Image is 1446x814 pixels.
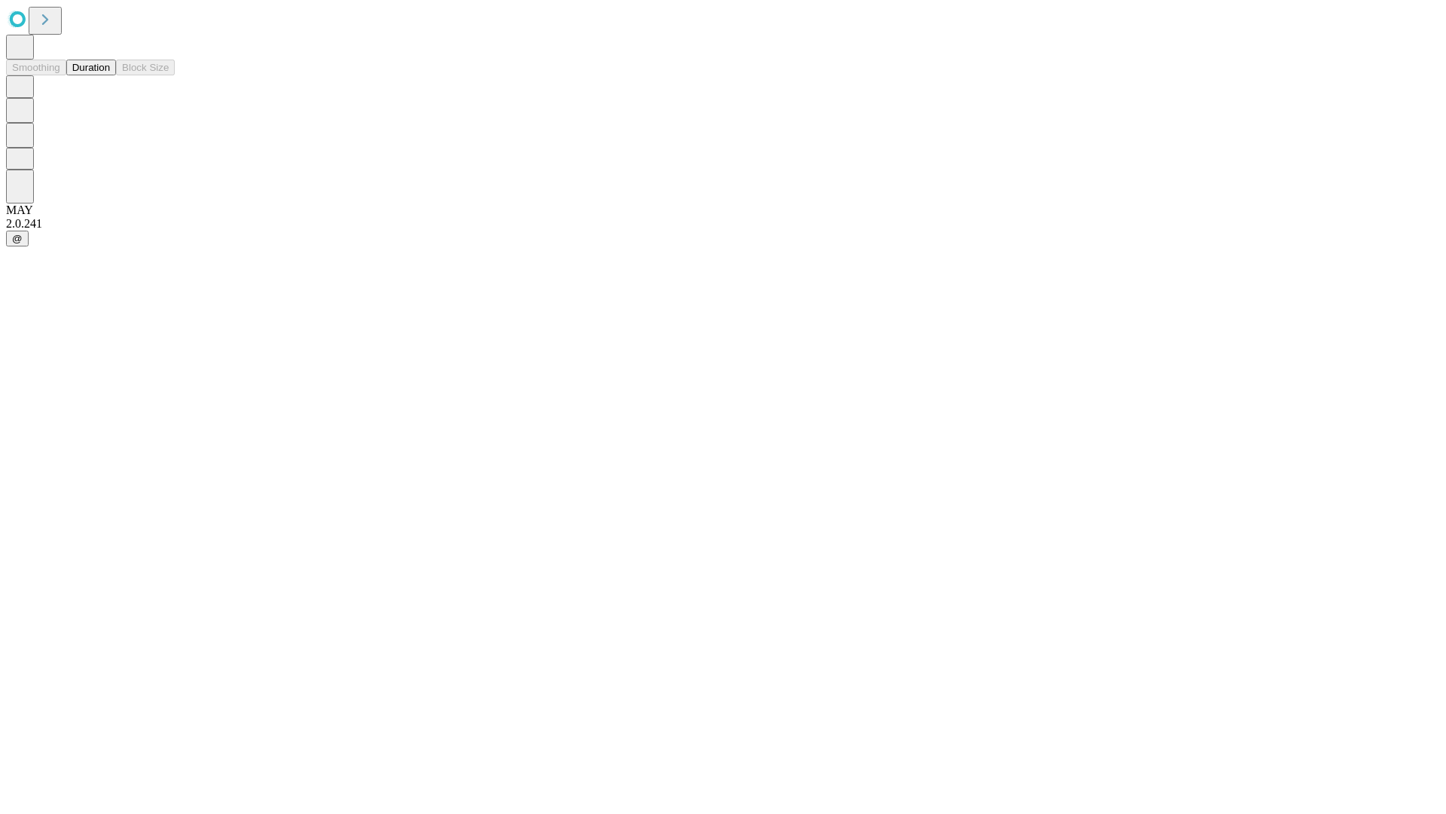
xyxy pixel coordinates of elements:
button: @ [6,231,29,246]
button: Smoothing [6,60,66,75]
div: MAY [6,203,1440,217]
div: 2.0.241 [6,217,1440,231]
button: Block Size [116,60,175,75]
span: @ [12,233,23,244]
button: Duration [66,60,116,75]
